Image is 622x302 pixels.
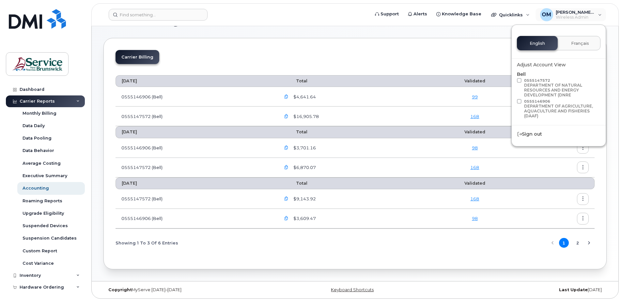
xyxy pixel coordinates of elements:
a: Alerts [403,8,432,21]
div: DEPARTMENT OF AGRICULTURE, AQUACULTURE AND FISHERIES (DAAF) [524,104,599,118]
div: Oliveira, Michael (DNRED/MRNDE-DAAF/MAAP) [536,8,606,21]
span: $9,143.92 [292,196,316,202]
span: $3,609.47 [292,215,316,222]
div: Bell [517,71,600,120]
a: Support [370,8,403,21]
a: Knowledge Base [432,8,486,21]
span: $3,701.16 [292,145,316,151]
strong: Last Update [559,287,588,292]
span: Wireless Admin [556,15,595,20]
button: Page 1 [559,238,569,248]
td: 0555147572 (Bell) [116,189,274,209]
div: [DATE] [439,287,607,293]
div: Sign out [512,128,606,140]
span: $16,905.78 [292,113,319,120]
a: Keyboard Shortcuts [331,287,374,292]
th: [DATE] [116,126,274,138]
span: Total [280,78,307,83]
td: 0555147572 (Bell) [116,107,274,126]
button: Next Page [584,238,594,248]
a: 168 [470,196,479,201]
button: Page 2 [573,238,583,248]
th: Validated [426,75,524,87]
div: MyServe [DATE]–[DATE] [103,287,271,293]
div: Adjust Account View [517,61,600,68]
span: $4,641.64 [292,94,316,100]
td: 0555146906 (Bell) [116,209,274,228]
th: [DATE] [116,177,274,189]
a: 98 [472,145,478,150]
span: [PERSON_NAME] (DNRED/MRNDE-DAAF/MAAP) [556,9,595,15]
span: Knowledge Base [442,11,481,17]
th: Validated [426,177,524,189]
span: Total [280,129,307,134]
td: 0555146906 (Bell) [116,87,274,107]
span: Total [280,181,307,186]
span: Alerts [413,11,427,17]
a: 168 [470,114,479,119]
td: 0555147572 (Bell) [116,158,274,177]
div: Quicklinks [487,8,534,21]
span: 0555147572 [524,78,599,97]
strong: Copyright [108,287,132,292]
span: Support [381,11,399,17]
a: 168 [470,165,479,170]
span: 0555146906 [524,99,599,118]
input: Find something... [109,9,208,21]
td: 0555146906 (Bell) [116,138,274,158]
span: Français [571,41,589,46]
th: Validated [426,126,524,138]
th: [DATE] [116,75,274,87]
div: DEPARTMENT OF NATURAL RESOURCES AND ENERGY DEVELOPMENT (DNRE [524,83,599,97]
a: 99 [472,94,478,99]
span: Quicklinks [499,12,523,17]
a: 98 [472,216,478,221]
span: OM [542,11,551,19]
span: $6,870.07 [292,164,316,171]
span: Showing 1 To 3 Of 6 Entries [116,238,178,248]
